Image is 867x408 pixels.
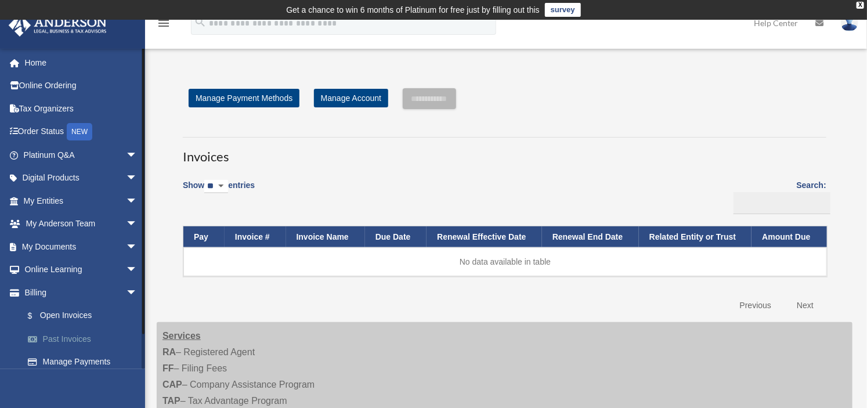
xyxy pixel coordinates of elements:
label: Show entries [183,178,255,205]
th: Due Date: activate to sort column ascending [365,226,427,248]
div: Get a chance to win 6 months of Platinum for free just by filling out this [286,3,540,17]
strong: FF [162,363,174,373]
a: survey [545,3,581,17]
a: Home [8,51,155,74]
span: arrow_drop_down [126,235,149,259]
a: Platinum Q&Aarrow_drop_down [8,143,155,167]
img: User Pic [841,15,858,31]
div: close [857,2,864,9]
input: Search: [734,192,830,214]
a: Manage Account [314,89,388,107]
a: My Documentsarrow_drop_down [8,235,155,258]
th: Pay: activate to sort column descending [183,226,225,248]
th: Related Entity or Trust: activate to sort column ascending [639,226,752,248]
a: Digital Productsarrow_drop_down [8,167,155,190]
strong: Services [162,331,201,341]
span: arrow_drop_down [126,189,149,213]
strong: CAP [162,380,182,389]
i: menu [157,16,171,30]
h3: Invoices [183,137,826,166]
a: Billingarrow_drop_down [8,281,155,304]
th: Renewal Effective Date: activate to sort column ascending [427,226,542,248]
span: arrow_drop_down [126,143,149,167]
a: Previous [731,294,780,317]
span: arrow_drop_down [126,258,149,282]
a: Manage Payment Methods [189,89,299,107]
a: menu [157,20,171,30]
span: $ [34,309,40,323]
div: NEW [67,123,92,140]
label: Search: [729,178,826,214]
th: Renewal End Date: activate to sort column ascending [542,226,639,248]
span: arrow_drop_down [126,281,149,305]
a: Next [788,294,822,317]
th: Invoice Name: activate to sort column ascending [286,226,365,248]
a: Tax Organizers [8,97,155,120]
a: My Anderson Teamarrow_drop_down [8,212,155,236]
a: My Entitiesarrow_drop_down [8,189,155,212]
span: arrow_drop_down [126,167,149,190]
img: Anderson Advisors Platinum Portal [5,14,110,37]
strong: TAP [162,396,180,406]
a: Online Learningarrow_drop_down [8,258,155,281]
i: search [194,16,207,28]
th: Invoice #: activate to sort column ascending [225,226,286,248]
a: Past Invoices [16,327,155,351]
a: Order StatusNEW [8,120,155,144]
a: Online Ordering [8,74,155,98]
a: Manage Payments [16,351,155,374]
a: $Open Invoices [16,304,149,328]
td: No data available in table [183,247,827,276]
select: Showentries [204,180,228,193]
strong: RA [162,347,176,357]
span: arrow_drop_down [126,212,149,236]
th: Amount Due: activate to sort column ascending [752,226,827,248]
